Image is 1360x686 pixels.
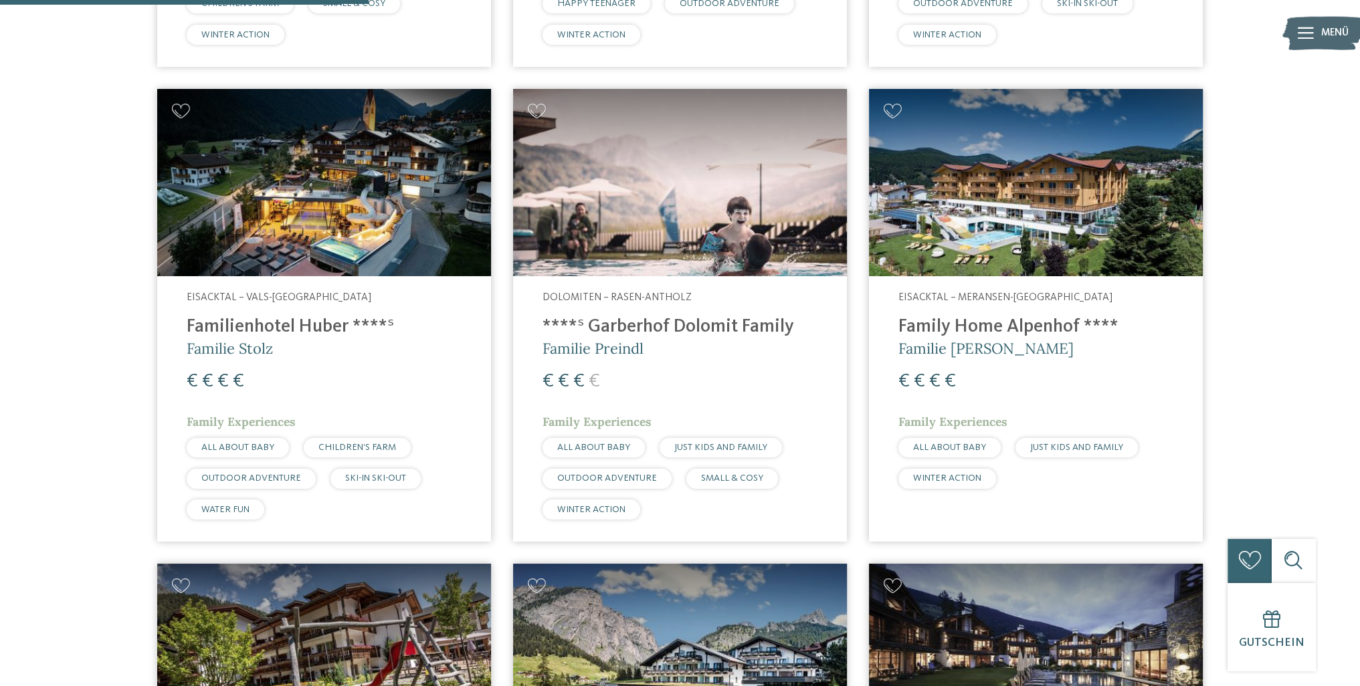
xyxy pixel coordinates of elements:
a: Familienhotels gesucht? Hier findet ihr die besten! Dolomiten – Rasen-Antholz ****ˢ Garberhof Dol... [513,89,847,542]
span: Family Experiences [187,414,296,429]
span: Familie Preindl [543,339,644,358]
span: Family Experiences [543,414,652,429]
h4: Family Home Alpenhof **** [898,316,1173,338]
span: JUST KIDS AND FAMILY [674,443,767,452]
span: WINTER ACTION [557,505,625,514]
img: Family Home Alpenhof **** [869,89,1203,277]
a: Gutschein [1228,583,1316,671]
span: ALL ABOUT BABY [913,443,986,452]
span: WINTER ACTION [913,473,981,483]
span: WINTER ACTION [557,30,625,39]
span: WINTER ACTION [913,30,981,39]
img: Familienhotels gesucht? Hier findet ihr die besten! [157,89,491,277]
span: € [187,372,198,391]
span: € [945,372,956,391]
span: WATER FUN [201,505,250,514]
span: ALL ABOUT BABY [557,443,630,452]
span: € [929,372,941,391]
a: Familienhotels gesucht? Hier findet ihr die besten! Eisacktal – Vals-[GEOGRAPHIC_DATA] Familienho... [157,89,491,542]
span: € [543,372,554,391]
span: € [589,372,600,391]
span: WINTER ACTION [201,30,270,39]
span: € [217,372,229,391]
span: € [898,372,910,391]
span: Eisacktal – Vals-[GEOGRAPHIC_DATA] [187,292,371,303]
span: CHILDREN’S FARM [318,443,396,452]
span: SKI-IN SKI-OUT [345,473,406,483]
span: OUTDOOR ADVENTURE [201,473,301,483]
span: Familie Stolz [187,339,273,358]
span: Eisacktal – Meransen-[GEOGRAPHIC_DATA] [898,292,1112,303]
h4: ****ˢ Garberhof Dolomit Family [543,316,817,338]
span: Dolomiten – Rasen-Antholz [543,292,692,303]
span: € [558,372,569,391]
span: Family Experiences [898,414,1007,429]
a: Familienhotels gesucht? Hier findet ihr die besten! Eisacktal – Meransen-[GEOGRAPHIC_DATA] Family... [869,89,1203,542]
h4: Familienhotel Huber ****ˢ [187,316,462,338]
span: € [233,372,244,391]
span: ALL ABOUT BABY [201,443,274,452]
span: SMALL & COSY [701,473,763,483]
span: € [914,372,925,391]
img: Familienhotels gesucht? Hier findet ihr die besten! [513,89,847,277]
span: Gutschein [1239,637,1304,649]
span: € [202,372,213,391]
span: JUST KIDS AND FAMILY [1030,443,1123,452]
span: € [573,372,585,391]
span: Familie [PERSON_NAME] [898,339,1074,358]
span: OUTDOOR ADVENTURE [557,473,657,483]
